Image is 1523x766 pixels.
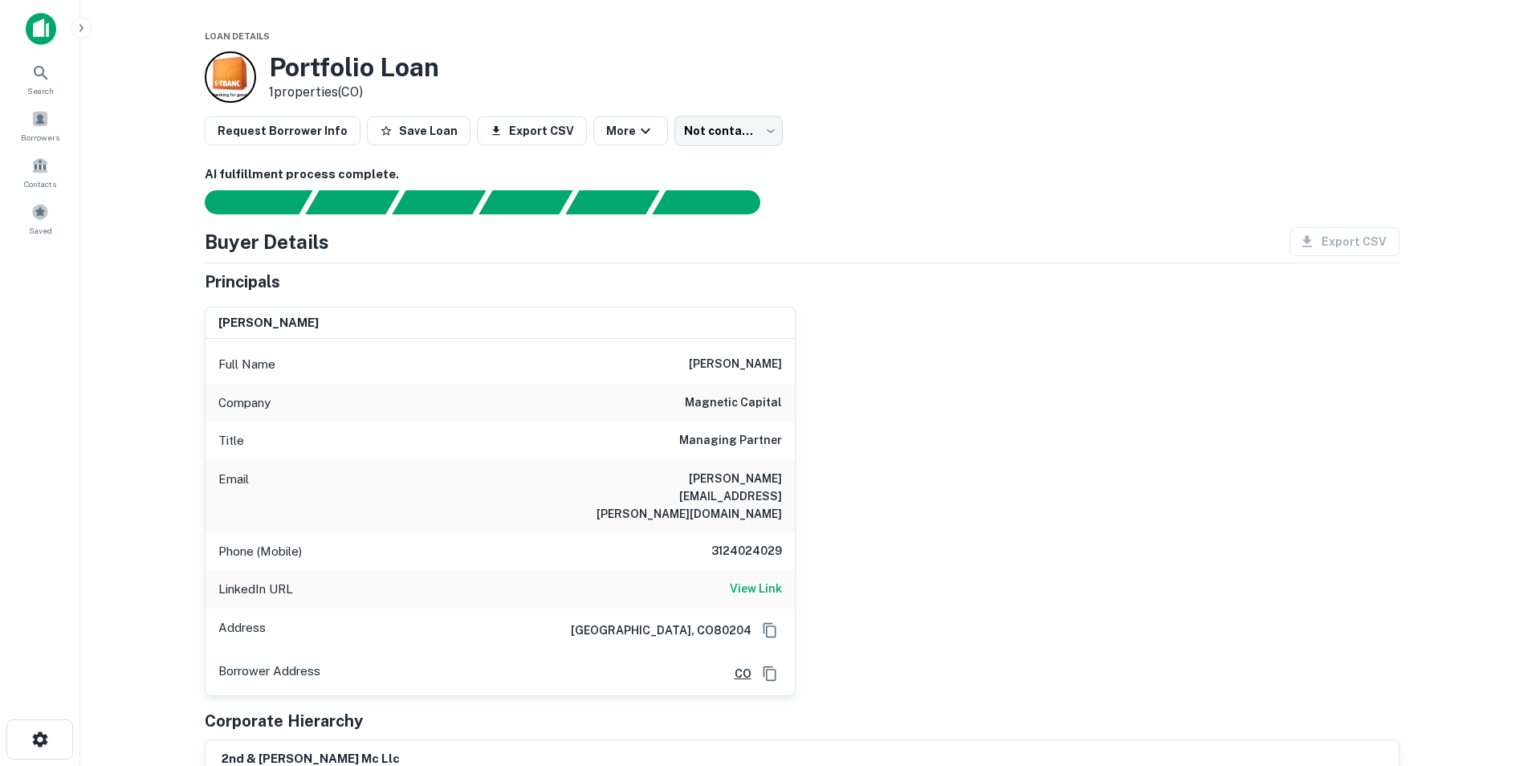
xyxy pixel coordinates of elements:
button: Copy Address [758,618,782,642]
p: Title [218,431,244,450]
h5: Corporate Hierarchy [205,709,363,733]
img: capitalize-icon.png [26,13,56,45]
h5: Principals [205,270,280,294]
div: Principals found, still searching for contact information. This may take time... [565,190,659,214]
p: 1 properties (CO) [269,83,439,102]
a: View Link [730,580,782,599]
p: Email [218,470,249,523]
div: Your request is received and processing... [305,190,399,214]
span: Borrowers [21,131,59,144]
div: AI fulfillment process complete. [653,190,780,214]
h6: 3124024029 [686,542,782,561]
a: Saved [5,197,75,240]
button: Export CSV [477,116,587,145]
a: Search [5,57,75,100]
h6: [PERSON_NAME][EMAIL_ADDRESS][PERSON_NAME][DOMAIN_NAME] [589,470,782,523]
p: Full Name [218,355,275,374]
p: Phone (Mobile) [218,542,302,561]
h4: Buyer Details [205,227,329,256]
h6: [PERSON_NAME] [218,314,319,332]
p: Borrower Address [218,662,320,686]
h6: View Link [730,580,782,597]
div: Sending borrower request to AI... [185,190,306,214]
h3: Portfolio Loan [269,52,439,83]
span: Loan Details [205,31,270,41]
div: Documents found, AI parsing details... [392,190,486,214]
p: Address [218,618,266,642]
h6: Managing Partner [679,431,782,450]
span: Contacts [24,177,56,190]
h6: [PERSON_NAME] [689,355,782,374]
a: Borrowers [5,104,75,147]
span: Saved [29,224,52,237]
div: Principals found, AI now looking for contact information... [478,190,572,214]
div: Not contacted [674,116,783,146]
button: Copy Address [758,662,782,686]
h6: magnetic capital [685,393,782,413]
p: LinkedIn URL [218,580,293,599]
p: Company [218,393,271,413]
iframe: Chat Widget [1443,638,1523,715]
button: More [593,116,668,145]
h6: AI fulfillment process complete. [205,165,1399,184]
button: Save Loan [367,116,470,145]
a: Contacts [5,150,75,194]
span: Search [27,84,54,97]
a: CO [722,665,751,682]
button: Request Borrower Info [205,116,360,145]
h6: [GEOGRAPHIC_DATA], CO80204 [558,621,751,639]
